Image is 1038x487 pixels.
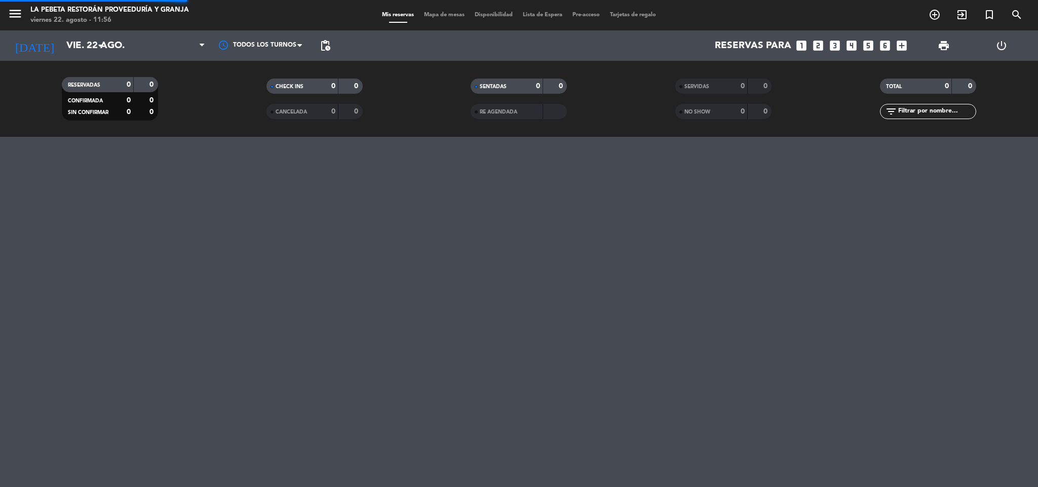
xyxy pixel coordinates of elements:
span: Tarjetas de regalo [605,12,661,18]
strong: 0 [149,108,156,116]
strong: 0 [331,108,335,115]
strong: 0 [331,83,335,90]
span: CANCELADA [276,109,307,115]
strong: 0 [945,83,949,90]
input: Filtrar por nombre... [897,106,976,117]
i: looks_4 [845,39,858,52]
span: RESERVADAS [68,83,100,88]
strong: 0 [763,108,770,115]
i: looks_6 [878,39,892,52]
i: looks_two [812,39,825,52]
span: Mis reservas [377,12,419,18]
i: add_circle_outline [929,9,941,21]
div: LA PEBETA Restorán Proveeduría y Granja [30,5,189,15]
i: turned_in_not [983,9,995,21]
strong: 0 [763,83,770,90]
i: power_settings_new [995,40,1008,52]
span: Pre-acceso [567,12,605,18]
span: CHECK INS [276,84,303,89]
strong: 0 [127,81,131,88]
i: exit_to_app [956,9,968,21]
span: CONFIRMADA [68,98,103,103]
div: LOG OUT [973,30,1030,61]
strong: 0 [968,83,974,90]
strong: 0 [127,97,131,104]
span: Mapa de mesas [419,12,470,18]
i: looks_one [795,39,808,52]
strong: 0 [127,108,131,116]
span: Disponibilidad [470,12,518,18]
button: menu [8,6,23,25]
strong: 0 [536,83,540,90]
strong: 0 [741,108,745,115]
i: filter_list [885,105,897,118]
span: Lista de Espera [518,12,567,18]
strong: 0 [741,83,745,90]
strong: 0 [354,83,360,90]
span: pending_actions [319,40,331,52]
strong: 0 [354,108,360,115]
span: SIN CONFIRMAR [68,110,108,115]
strong: 0 [149,97,156,104]
strong: 0 [149,81,156,88]
i: looks_3 [828,39,841,52]
span: print [938,40,950,52]
i: arrow_drop_down [94,40,106,52]
span: NO SHOW [684,109,710,115]
span: TOTAL [886,84,902,89]
span: RE AGENDADA [480,109,517,115]
span: SERVIDAS [684,84,709,89]
i: looks_5 [862,39,875,52]
i: search [1011,9,1023,21]
div: viernes 22. agosto - 11:56 [30,15,189,25]
strong: 0 [559,83,565,90]
i: [DATE] [8,34,61,57]
span: SENTADAS [480,84,507,89]
i: add_box [895,39,908,52]
i: menu [8,6,23,21]
span: Reservas para [715,40,791,51]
